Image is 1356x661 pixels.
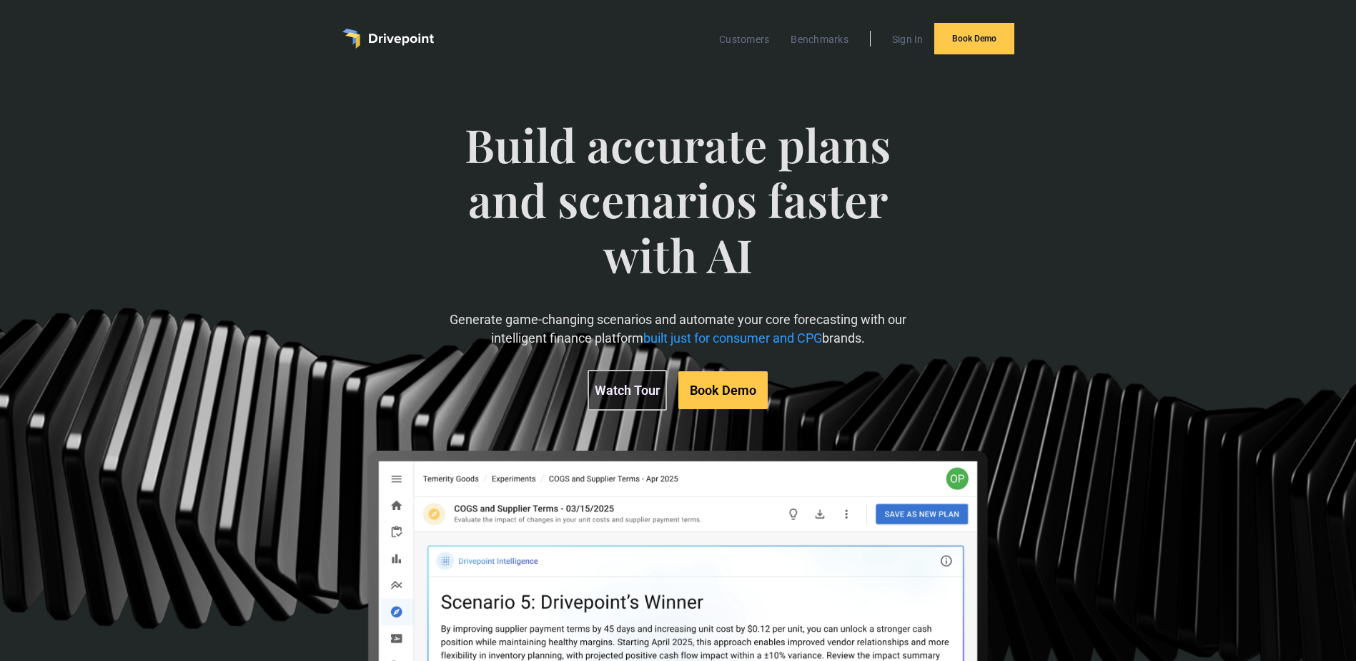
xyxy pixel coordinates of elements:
a: Benchmarks [783,30,856,49]
span: built just for consumer and CPG [643,330,822,346]
a: Book Demo [678,371,768,409]
a: Watch Tour [588,370,667,411]
a: home [342,29,434,49]
a: Sign In [885,30,931,49]
a: Book Demo [934,23,1014,54]
p: Generate game-changing scenarios and automate your core forecasting with our intelligent finance ... [444,310,911,346]
span: Build accurate plans and scenarios faster with AI [444,117,911,310]
a: Customers [712,30,776,49]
